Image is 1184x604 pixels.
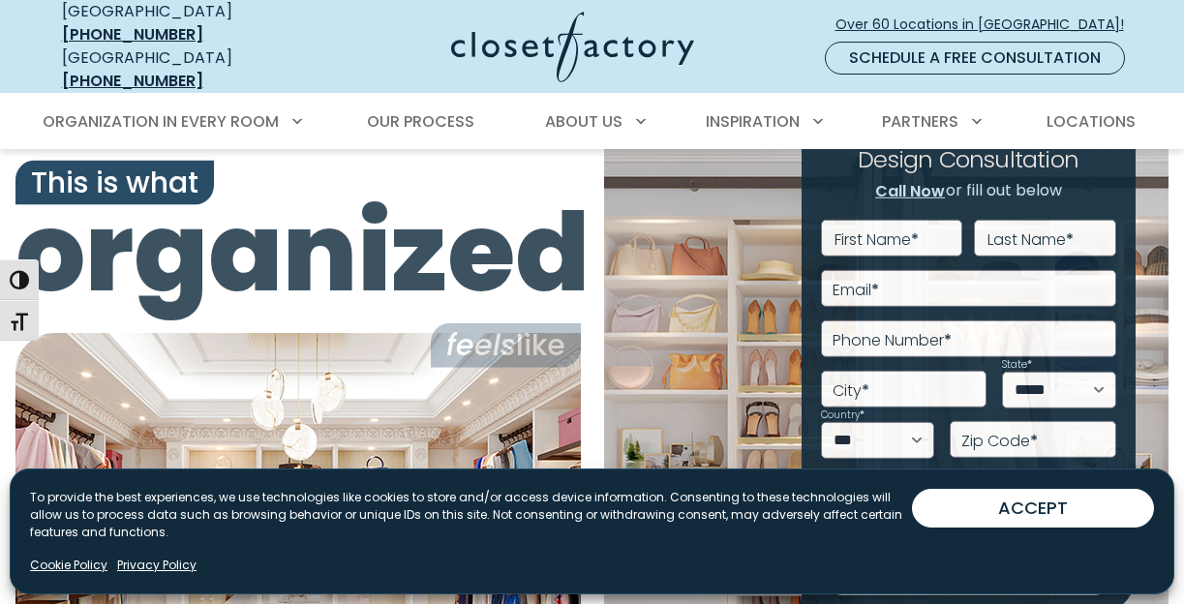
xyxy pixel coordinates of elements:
[1047,110,1136,133] span: Locations
[29,95,1156,149] nav: Primary Menu
[825,42,1125,75] a: Schedule a Free Consultation
[62,23,203,45] a: [PHONE_NUMBER]
[62,70,203,92] a: [PHONE_NUMBER]
[835,15,1139,35] span: Over 60 Locations in [GEOGRAPHIC_DATA]!
[912,489,1154,528] button: ACCEPT
[117,557,197,574] a: Privacy Policy
[43,110,279,133] span: Organization in Every Room
[15,161,214,205] span: This is what
[882,110,958,133] span: Partners
[30,557,107,574] a: Cookie Policy
[451,12,694,82] img: Closet Factory Logo
[706,110,800,133] span: Inspiration
[431,323,581,368] span: like
[835,8,1140,42] a: Over 60 Locations in [GEOGRAPHIC_DATA]!
[367,110,474,133] span: Our Process
[30,489,912,541] p: To provide the best experiences, we use technologies like cookies to store and/or access device i...
[62,46,299,93] div: [GEOGRAPHIC_DATA]
[446,324,516,366] i: feels
[545,110,622,133] span: About Us
[15,197,581,307] span: organized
